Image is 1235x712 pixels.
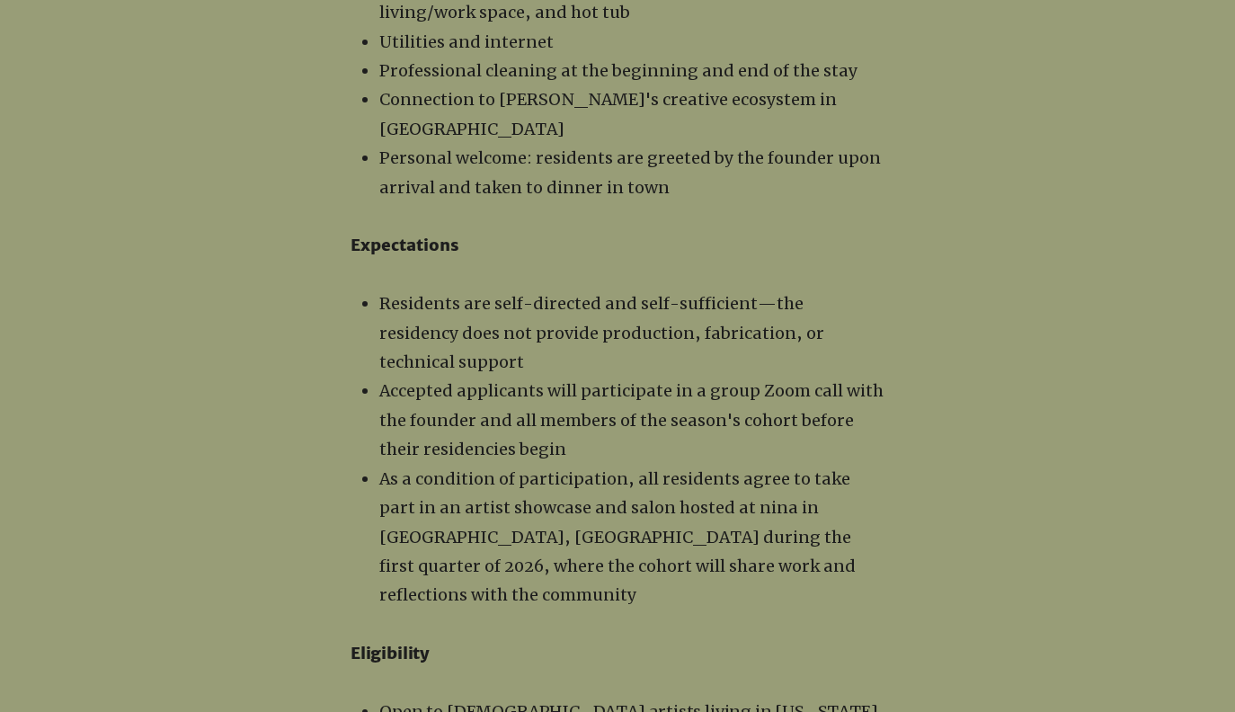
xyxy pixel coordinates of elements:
[379,147,881,197] span: Personal welcome: residents are greeted by the founder upon arrival and taken to dinner in town
[379,380,884,459] span: Accepted applicants will participate in a group Zoom call with the founder and all members of the...
[351,235,459,255] span: Expectations
[379,293,824,372] span: Residents are self-directed and self-sufficient—the residency does not provide production, fabric...
[379,60,857,81] span: Professional cleaning at the beginning and end of the stay
[379,468,856,606] span: As a condition of participation, all residents agree to take part in an artist showcase and salon...
[351,643,430,663] span: Eligibility
[379,31,554,52] span: ​Utilities and internet
[379,89,837,138] span: Connection to [PERSON_NAME]'s creative ecosystem in [GEOGRAPHIC_DATA]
